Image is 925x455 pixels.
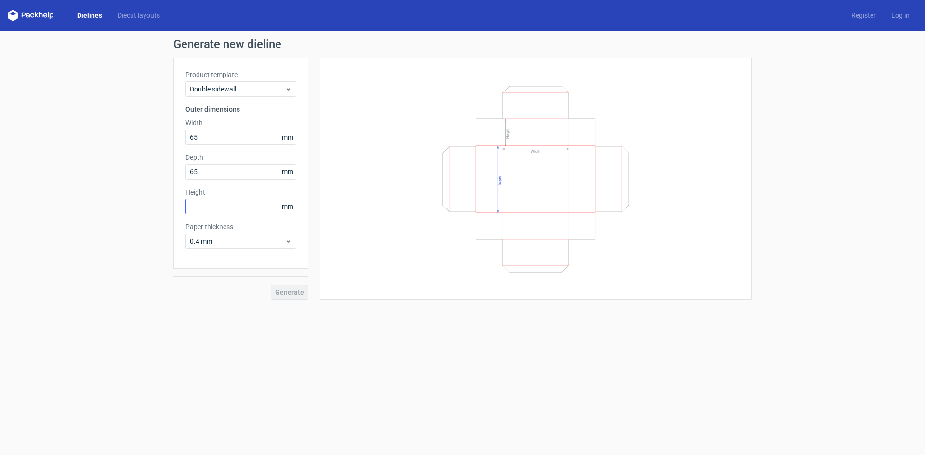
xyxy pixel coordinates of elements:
span: Double sidewall [190,84,285,94]
text: Width [531,149,540,154]
a: Diecut layouts [110,11,168,20]
h3: Outer dimensions [185,104,296,114]
a: Log in [884,11,917,20]
span: mm [279,199,296,214]
span: 0.4 mm [190,236,285,246]
span: mm [279,130,296,144]
label: Height [185,187,296,197]
label: Product template [185,70,296,79]
a: Dielines [69,11,110,20]
h1: Generate new dieline [173,39,752,50]
a: Register [844,11,884,20]
text: Height [505,128,510,139]
label: Paper thickness [185,222,296,232]
label: Depth [185,153,296,162]
text: Depth [498,176,502,185]
span: mm [279,165,296,179]
label: Width [185,118,296,128]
